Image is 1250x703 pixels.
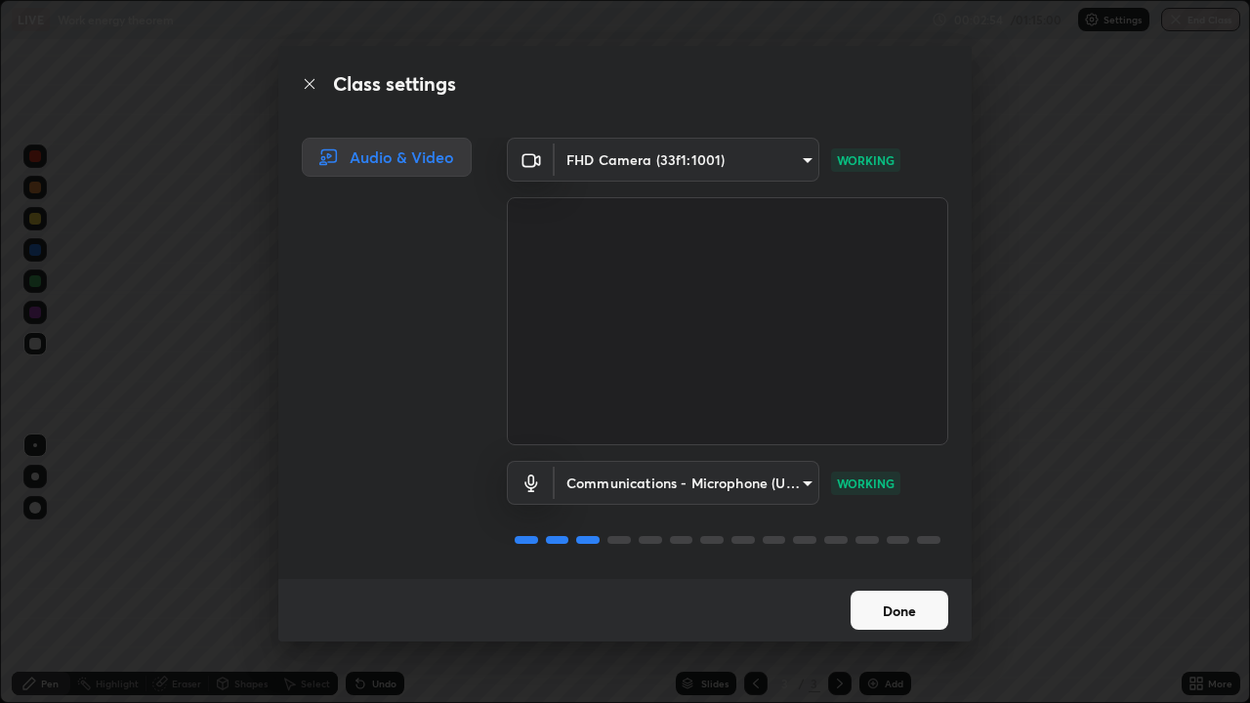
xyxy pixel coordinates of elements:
div: FHD Camera (33f1:1001) [555,461,819,505]
p: WORKING [837,475,895,492]
button: Done [851,591,948,630]
p: WORKING [837,151,895,169]
h2: Class settings [333,69,456,99]
div: FHD Camera (33f1:1001) [555,138,819,182]
div: Audio & Video [302,138,472,177]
